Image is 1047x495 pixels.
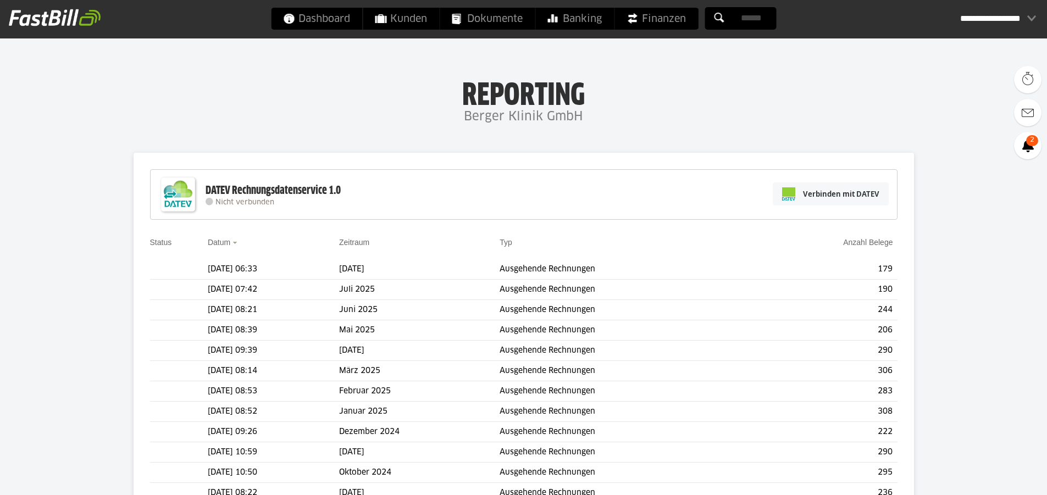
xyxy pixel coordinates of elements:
td: 190 [754,280,897,300]
td: 290 [754,341,897,361]
td: Ausgehende Rechnungen [500,341,754,361]
span: Finanzen [627,8,686,30]
span: Dashboard [283,8,350,30]
td: 306 [754,361,897,381]
span: Banking [547,8,602,30]
td: 179 [754,259,897,280]
td: [DATE] 07:42 [208,280,339,300]
td: [DATE] 08:53 [208,381,339,402]
td: Juni 2025 [339,300,500,320]
td: Ausgehende Rechnungen [500,361,754,381]
td: Dezember 2024 [339,422,500,442]
span: Kunden [375,8,427,30]
td: Mai 2025 [339,320,500,341]
td: Ausgehende Rechnungen [500,463,754,483]
td: [DATE] 09:26 [208,422,339,442]
td: Ausgehende Rechnungen [500,402,754,422]
td: [DATE] 08:39 [208,320,339,341]
td: [DATE] 06:33 [208,259,339,280]
td: 308 [754,402,897,422]
span: Verbinden mit DATEV [803,188,879,199]
iframe: Öffnet ein Widget, in dem Sie weitere Informationen finden [962,462,1036,490]
a: Verbinden mit DATEV [773,182,889,205]
a: Dashboard [271,8,362,30]
img: sort_desc.gif [232,242,240,244]
td: [DATE] 10:50 [208,463,339,483]
td: März 2025 [339,361,500,381]
td: [DATE] [339,259,500,280]
span: 2 [1026,135,1038,146]
td: Ausgehende Rechnungen [500,259,754,280]
td: Ausgehende Rechnungen [500,320,754,341]
td: Oktober 2024 [339,463,500,483]
td: Februar 2025 [339,381,500,402]
td: 295 [754,463,897,483]
a: 2 [1014,132,1042,159]
img: fastbill_logo_white.png [9,9,101,26]
td: Januar 2025 [339,402,500,422]
a: Banking [535,8,614,30]
td: Ausgehende Rechnungen [500,280,754,300]
span: Dokumente [452,8,523,30]
td: [DATE] 09:39 [208,341,339,361]
td: Ausgehende Rechnungen [500,442,754,463]
td: [DATE] 08:52 [208,402,339,422]
td: 283 [754,381,897,402]
span: Nicht verbunden [215,199,274,206]
a: Kunden [363,8,439,30]
td: Ausgehende Rechnungen [500,422,754,442]
td: [DATE] 08:14 [208,361,339,381]
h1: Reporting [110,77,937,106]
td: [DATE] 08:21 [208,300,339,320]
td: Juli 2025 [339,280,500,300]
td: 244 [754,300,897,320]
a: Datum [208,238,230,247]
td: [DATE] 10:59 [208,442,339,463]
td: [DATE] [339,442,500,463]
td: Ausgehende Rechnungen [500,300,754,320]
td: [DATE] [339,341,500,361]
td: 290 [754,442,897,463]
img: pi-datev-logo-farbig-24.svg [782,187,795,201]
td: Ausgehende Rechnungen [500,381,754,402]
a: Status [150,238,172,247]
img: DATEV-Datenservice Logo [156,173,200,216]
div: DATEV Rechnungsdatenservice 1.0 [206,183,341,198]
a: Anzahl Belege [843,238,893,247]
a: Dokumente [440,8,535,30]
a: Typ [500,238,512,247]
a: Zeitraum [339,238,369,247]
td: 222 [754,422,897,442]
td: 206 [754,320,897,341]
a: Finanzen [614,8,698,30]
